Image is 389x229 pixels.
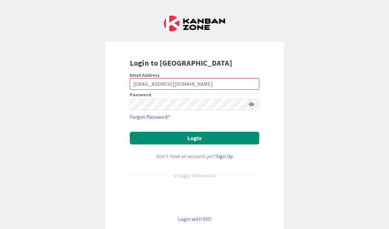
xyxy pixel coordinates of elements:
label: Email Address [130,72,160,78]
div: Don’t have an account yet? [130,152,259,160]
img: Kanban Zone [164,16,225,31]
iframe: Sign in with Google Button [127,190,262,204]
div: or login with email [172,171,217,179]
a: Forgot Password? [130,113,170,121]
a: Sign Up [216,153,233,159]
button: Login [130,132,259,144]
label: Password [130,92,151,97]
a: Login with SSO [178,216,211,222]
b: Login to [GEOGRAPHIC_DATA] [130,58,232,68]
